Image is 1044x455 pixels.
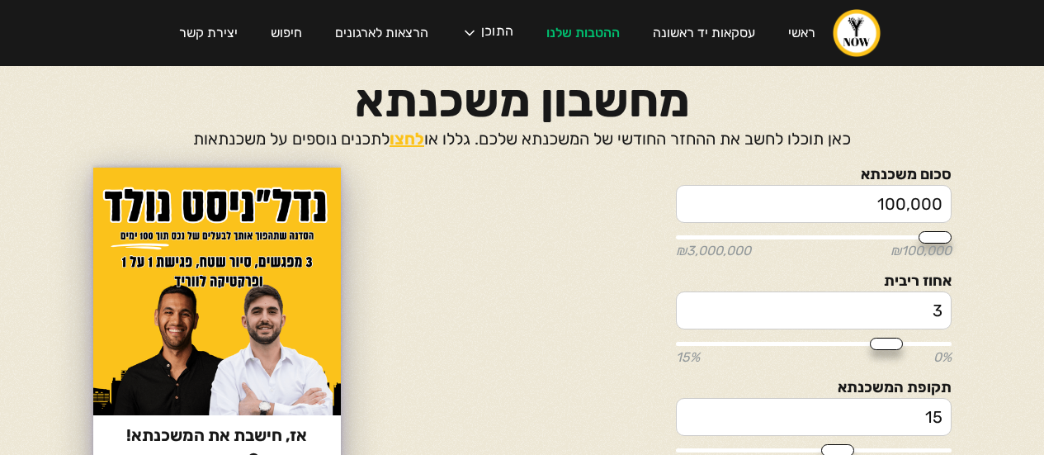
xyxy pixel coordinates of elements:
[676,274,951,287] label: אחוז ריבית
[193,127,851,151] p: כאן תוכלו לחשב את ההחזר החודשי של המשכנתא שלכם. גללו או לתכנים נוספים על משכנתאות
[390,129,424,149] a: לחצו
[163,10,254,56] a: יצירת קשר
[445,8,530,58] div: התוכן
[254,10,319,56] a: חיפוש
[890,244,952,258] span: ₪100,000
[676,168,951,181] label: סכום משכנתא
[676,244,751,258] span: ₪3,000,000
[933,351,952,364] span: 0%
[676,381,951,394] label: תקופת המשכנתא
[832,8,881,58] a: home
[530,10,636,56] a: ההטבות שלנו
[319,10,445,56] a: הרצאות לארגונים
[676,351,700,364] span: 15%
[772,10,832,56] a: ראשי
[636,10,772,56] a: עסקאות יד ראשונה
[355,83,690,119] h1: מחשבון משכנתא
[481,25,513,41] div: התוכן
